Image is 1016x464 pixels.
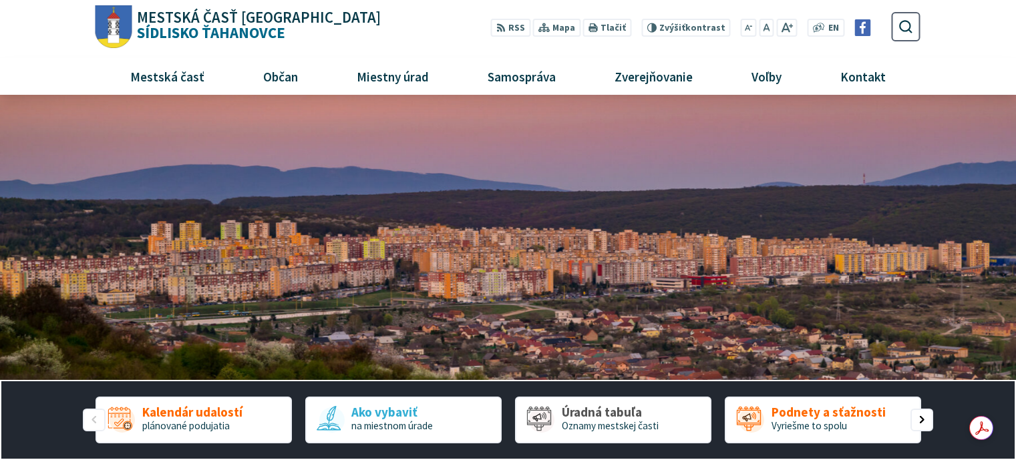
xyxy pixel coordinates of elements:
div: Predošlý slajd [83,409,106,431]
span: na miestnom úrade [351,419,433,432]
span: Mestská časť [125,58,209,94]
span: Oznamy mestskej časti [562,419,659,432]
div: 2 / 5 [305,397,502,443]
img: Prejsť na domovskú stránku [96,5,132,49]
div: 3 / 5 [515,397,711,443]
div: Nasledujúci slajd [910,409,933,431]
span: Ako vybaviť [351,405,433,419]
div: 1 / 5 [96,397,292,443]
span: Občan [258,58,303,94]
span: Samospráva [482,58,560,94]
a: Mestská časť [106,58,228,94]
span: Podnety a sťažnosti [772,405,886,419]
span: Mapa [552,21,575,35]
a: Mapa [533,19,580,37]
a: Podnety a sťažnosti Vyriešme to spolu [725,397,921,443]
span: Mestská časť [GEOGRAPHIC_DATA] [137,10,381,25]
a: Miestny úrad [332,58,453,94]
a: RSS [491,19,530,37]
a: Logo Sídlisko Ťahanovce, prejsť na domovskú stránku. [96,5,381,49]
span: plánované podujatia [142,419,230,432]
span: Miestny úrad [351,58,434,94]
span: Vyriešme to spolu [772,419,847,432]
span: Zvýšiť [659,22,685,33]
div: 4 / 5 [725,397,921,443]
a: Ako vybaviť na miestnom úrade [305,397,502,443]
button: Zväčšiť veľkosť písma [776,19,797,37]
button: Zvýšiťkontrast [641,19,730,37]
span: Voľby [747,58,787,94]
button: Nastaviť pôvodnú veľkosť písma [759,19,774,37]
a: Kontakt [816,58,910,94]
span: Úradná tabuľa [562,405,659,419]
a: Úradná tabuľa Oznamy mestskej časti [515,397,711,443]
span: Kalendár udalostí [142,405,242,419]
span: Zverejňovanie [609,58,697,94]
span: Kontakt [836,58,891,94]
img: Prejsť na Facebook stránku [854,19,871,36]
span: EN [828,21,839,35]
a: Kalendár udalostí plánované podujatia [96,397,292,443]
a: Samospráva [464,58,580,94]
button: Tlačiť [583,19,631,37]
a: EN [825,21,843,35]
a: Voľby [727,58,806,94]
a: Občan [238,58,322,94]
span: RSS [508,21,525,35]
h1: Sídlisko Ťahanovce [132,10,381,41]
span: kontrast [659,23,725,33]
button: Zmenšiť veľkosť písma [741,19,757,37]
a: Zverejňovanie [590,58,717,94]
span: Tlačiť [601,23,626,33]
